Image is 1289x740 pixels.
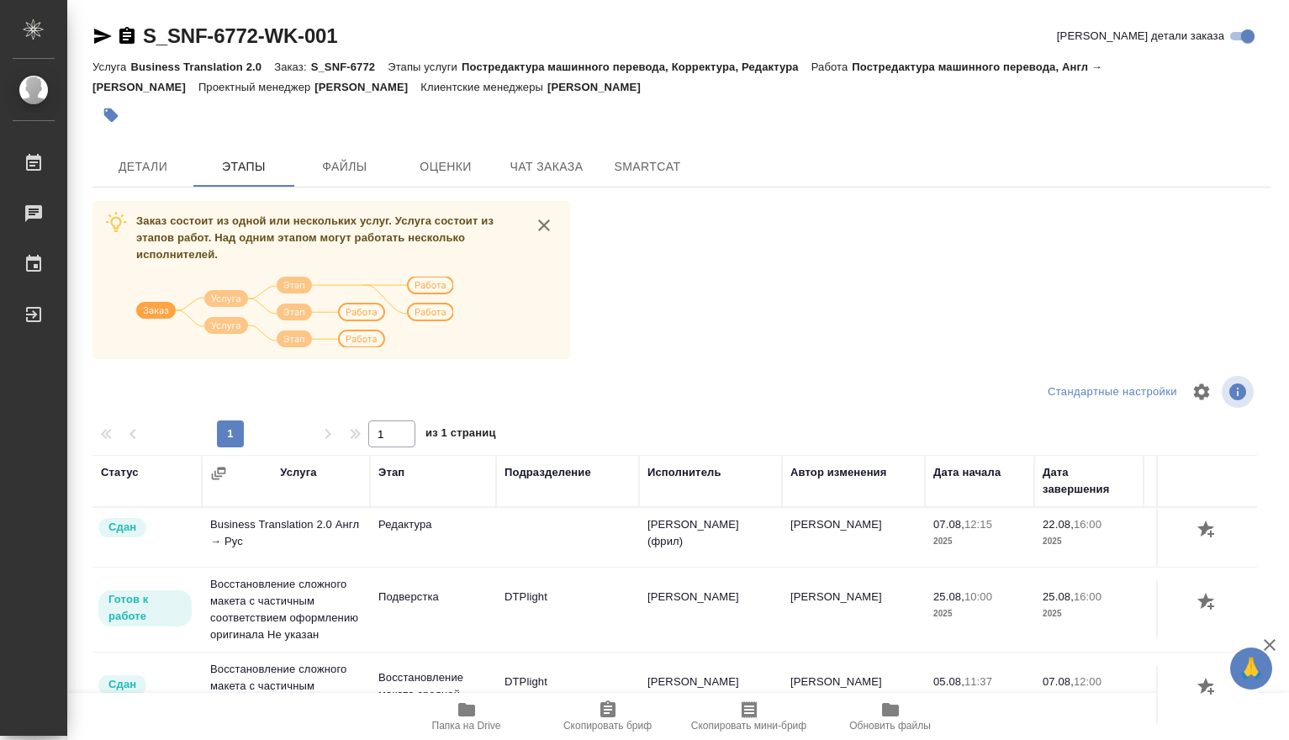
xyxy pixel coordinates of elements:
div: Этап [378,464,404,481]
button: Скопировать мини-бриф [679,693,820,740]
p: 2025 [933,605,1026,622]
p: [PERSON_NAME] [547,81,653,93]
td: [PERSON_NAME] [639,580,782,639]
span: [PERSON_NAME] детали заказа [1057,28,1224,45]
p: слово [1152,533,1244,550]
p: Постредактура машинного перевода, Корректура, Редактура [462,61,811,73]
span: Скопировать мини-бриф [691,720,806,732]
button: Обновить файлы [820,693,961,740]
p: Редактура [378,516,488,533]
td: DTPlight [496,665,639,724]
td: [PERSON_NAME] [639,665,782,724]
div: Подразделение [505,464,591,481]
div: Услуга [280,464,316,481]
td: [PERSON_NAME] [782,508,925,567]
p: Восстановление макета средней сложнос... [378,669,488,720]
p: Заказ: [274,61,310,73]
td: DTPlight [496,580,639,639]
p: 2025 [933,690,1026,707]
p: 2025 [1043,533,1135,550]
p: Страница А4 [1152,605,1244,622]
td: Восстановление сложного макета с частичным соответствием оформлению оригинала Не указан [202,568,370,652]
span: 🙏 [1237,651,1265,686]
button: Добавить оценку [1193,516,1222,545]
p: Подверстка [378,589,488,605]
div: Дата начала [933,464,1001,481]
td: [PERSON_NAME] [782,580,925,639]
span: Обновить файлы [849,720,931,732]
p: Проектный менеджер [198,81,314,93]
td: [PERSON_NAME] (фрил) [639,508,782,567]
span: SmartCat [607,156,688,177]
p: [PERSON_NAME] [314,81,420,93]
div: Статус [101,464,139,481]
button: 🙏 [1230,647,1272,690]
p: 2025 [933,533,1026,550]
button: Добавить оценку [1193,674,1222,702]
span: Чат заказа [506,156,587,177]
button: close [531,213,557,238]
p: 12:15 [964,518,992,531]
p: 12:00 [1074,675,1101,688]
span: Папка на Drive [432,720,501,732]
span: Посмотреть информацию [1222,376,1257,408]
p: 05.08, [933,675,964,688]
span: Настроить таблицу [1181,372,1222,412]
span: Детали [103,156,183,177]
p: 185 [1152,674,1244,690]
p: Работа [811,61,853,73]
div: split button [1043,379,1181,405]
p: страница [1152,690,1244,707]
p: 2025 [1043,605,1135,622]
p: 16:00 [1074,518,1101,531]
button: Добавить тэг [92,97,129,134]
td: Восстановление сложного макета с частичным соответствием оформлению оригинала Англ → Рус [202,653,370,737]
p: 25.08, [933,590,964,603]
p: 25.08, [1043,590,1074,603]
span: из 1 страниц [425,423,496,447]
div: Дата завершения [1043,464,1135,498]
p: Business Translation 2.0 [130,61,274,73]
button: Сгруппировать [210,465,227,482]
p: 185 [1152,589,1244,605]
p: Сдан [108,519,136,536]
p: Услуга [92,61,130,73]
p: 22.08, [1043,518,1074,531]
div: Автор изменения [790,464,886,481]
p: 07.08, [1043,675,1074,688]
p: S_SNF-6772 [311,61,388,73]
span: Скопировать бриф [563,720,652,732]
p: 07.08, [933,518,964,531]
td: Business Translation 2.0 Англ → Рус [202,508,370,567]
span: Этапы [203,156,284,177]
button: Скопировать бриф [537,693,679,740]
p: 10:00 [964,590,992,603]
button: Скопировать ссылку [117,26,137,46]
td: [PERSON_NAME] [782,665,925,724]
a: S_SNF-6772-WK-001 [143,24,337,47]
p: 2025 [1043,690,1135,707]
p: 19 929,85 [1152,516,1244,533]
p: Этапы услуги [388,61,462,73]
p: Клиентские менеджеры [420,81,547,93]
span: Файлы [304,156,385,177]
button: Скопировать ссылку для ЯМессенджера [92,26,113,46]
div: Исполнитель [647,464,721,481]
span: Заказ состоит из одной или нескольких услуг. Услуга состоит из этапов работ. Над одним этапом мог... [136,214,494,261]
p: Готов к работе [108,591,182,625]
button: Добавить оценку [1193,589,1222,617]
p: 11:37 [964,675,992,688]
span: Оценки [405,156,486,177]
p: Сдан [108,676,136,693]
p: 16:00 [1074,590,1101,603]
button: Папка на Drive [396,693,537,740]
